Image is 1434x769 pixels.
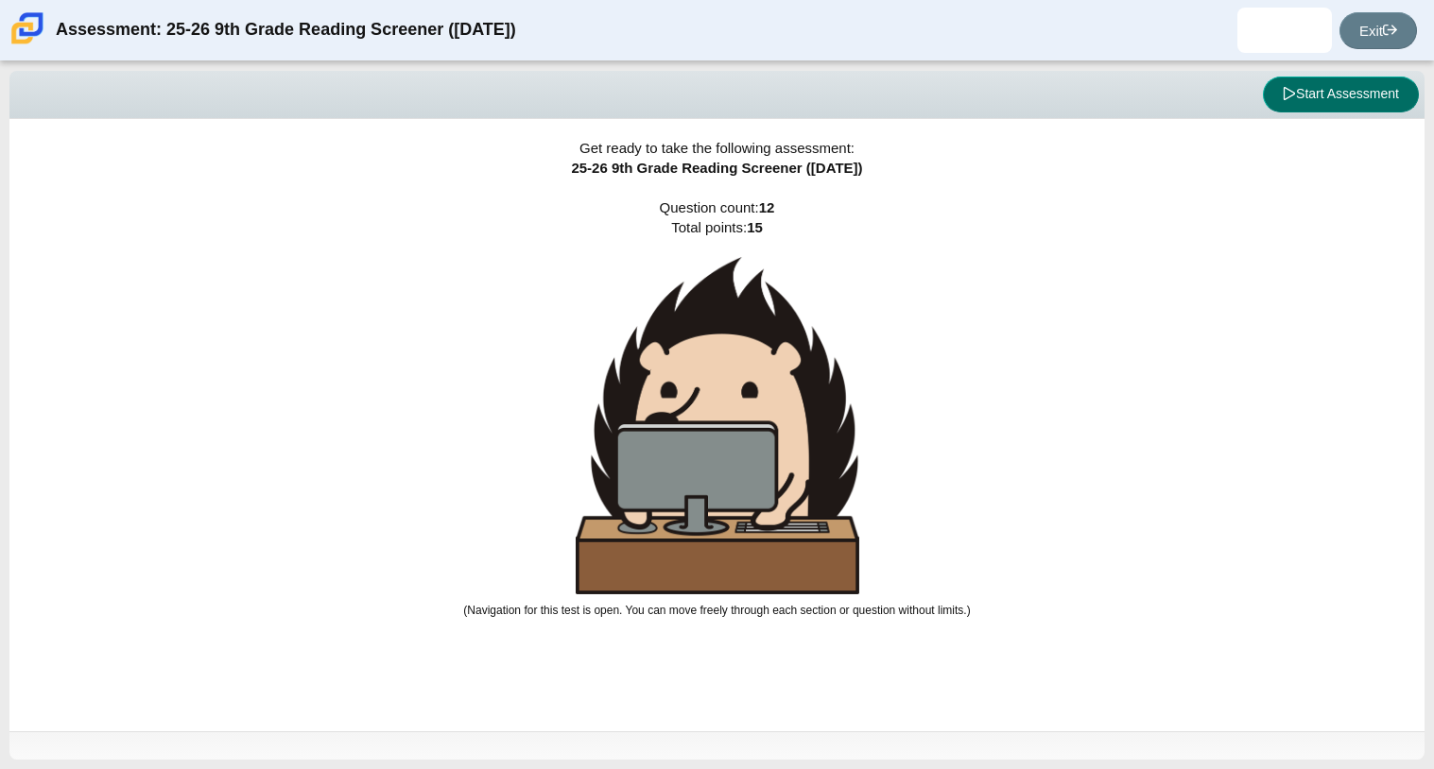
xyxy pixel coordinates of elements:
button: Start Assessment [1263,77,1419,112]
small: (Navigation for this test is open. You can move freely through each section or question without l... [463,604,970,617]
b: 15 [747,219,763,235]
b: 12 [759,199,775,215]
img: hedgehog-behind-computer-large.png [576,257,859,594]
a: Carmen School of Science & Technology [8,35,47,51]
span: Get ready to take the following assessment: [579,140,855,156]
div: Assessment: 25-26 9th Grade Reading Screener ([DATE]) [56,8,516,53]
span: 25-26 9th Grade Reading Screener ([DATE]) [571,160,862,176]
img: xentherius.pompy.X6MywO [1270,15,1300,45]
a: Exit [1339,12,1417,49]
img: Carmen School of Science & Technology [8,9,47,48]
span: Question count: Total points: [463,199,970,617]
